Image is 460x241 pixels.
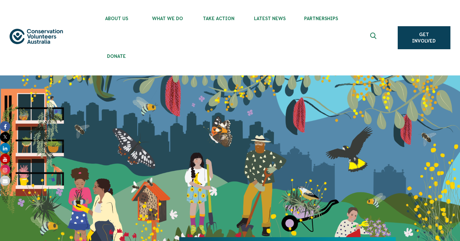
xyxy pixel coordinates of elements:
[398,26,450,49] a: Get Involved
[370,33,378,43] span: Expand search box
[91,54,142,59] span: Donate
[142,16,193,21] span: What We Do
[244,16,295,21] span: Latest News
[366,30,382,45] button: Expand search box Close search box
[10,29,63,44] img: logo.svg
[295,16,347,21] span: Partnerships
[91,16,142,21] span: About Us
[193,16,244,21] span: Take Action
